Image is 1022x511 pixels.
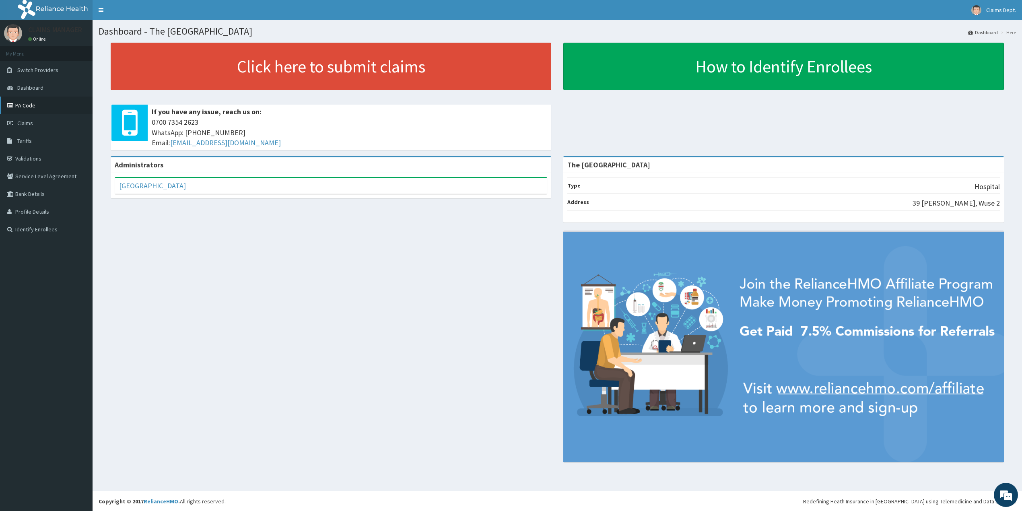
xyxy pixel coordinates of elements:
a: Dashboard [968,29,998,36]
img: User Image [971,5,981,15]
p: 39 [PERSON_NAME], Wuse 2 [913,198,1000,208]
span: Dashboard [17,84,43,91]
span: Tariffs [17,137,32,144]
p: CLAIMS MANAGER [28,26,82,33]
b: Administrators [115,160,163,169]
span: Claims Dept. [986,6,1016,14]
a: [EMAIL_ADDRESS][DOMAIN_NAME] [170,138,281,147]
b: Address [567,198,589,206]
strong: Copyright © 2017 . [99,498,180,505]
span: 0700 7354 2623 WhatsApp: [PHONE_NUMBER] Email: [152,117,547,148]
a: Click here to submit claims [111,43,551,90]
a: [GEOGRAPHIC_DATA] [119,181,186,190]
h1: Dashboard - The [GEOGRAPHIC_DATA] [99,26,1016,37]
strong: The [GEOGRAPHIC_DATA] [567,160,650,169]
li: Here [999,29,1016,36]
span: Claims [17,120,33,127]
b: If you have any issue, reach us on: [152,107,262,116]
p: Hospital [975,181,1000,192]
b: Type [567,182,581,189]
img: User Image [4,24,22,42]
span: Switch Providers [17,66,58,74]
div: Redefining Heath Insurance in [GEOGRAPHIC_DATA] using Telemedicine and Data Science! [803,497,1016,505]
a: RelianceHMO [144,498,178,505]
img: provider-team-banner.png [563,232,1004,462]
a: Online [28,36,47,42]
a: How to Identify Enrollees [563,43,1004,90]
